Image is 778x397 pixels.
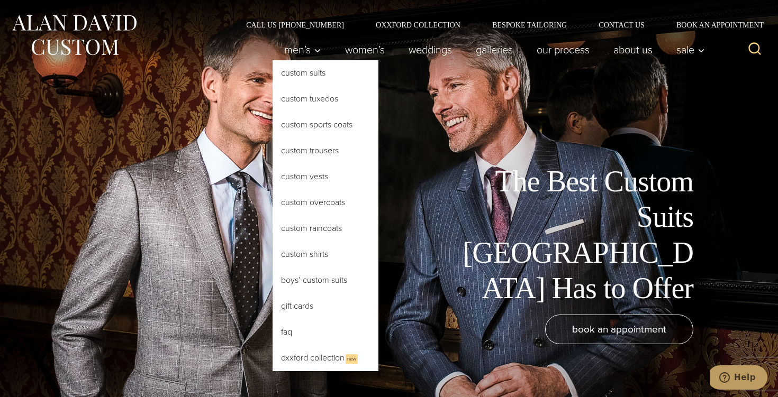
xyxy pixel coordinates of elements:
a: Custom Raincoats [273,216,378,241]
button: Men’s sub menu toggle [273,39,333,60]
a: Custom Tuxedos [273,86,378,112]
a: Gift Cards [273,293,378,319]
a: FAQ [273,319,378,345]
nav: Secondary Navigation [230,21,767,29]
a: About Us [602,39,665,60]
a: Our Process [525,39,602,60]
nav: Primary Navigation [273,39,711,60]
a: Women’s [333,39,397,60]
a: Bespoke Tailoring [476,21,583,29]
a: Boys’ Custom Suits [273,267,378,293]
a: Custom Sports Coats [273,112,378,137]
a: Contact Us [583,21,661,29]
iframe: Opens a widget where you can chat to one of our agents [710,365,767,392]
span: New [346,354,358,364]
a: Custom Suits [273,60,378,86]
button: View Search Form [742,37,767,62]
button: Sale sub menu toggle [665,39,711,60]
img: Alan David Custom [11,12,138,59]
span: book an appointment [572,321,666,337]
h1: The Best Custom Suits [GEOGRAPHIC_DATA] Has to Offer [455,164,693,306]
a: Oxxford CollectionNew [273,345,378,371]
a: Custom Overcoats [273,190,378,215]
a: Custom Trousers [273,138,378,163]
a: Custom Shirts [273,242,378,267]
a: Call Us [PHONE_NUMBER] [230,21,360,29]
a: book an appointment [545,315,693,344]
a: Galleries [464,39,525,60]
a: Oxxford Collection [360,21,476,29]
a: Book an Appointment [661,21,767,29]
a: weddings [397,39,464,60]
a: Custom Vests [273,164,378,189]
